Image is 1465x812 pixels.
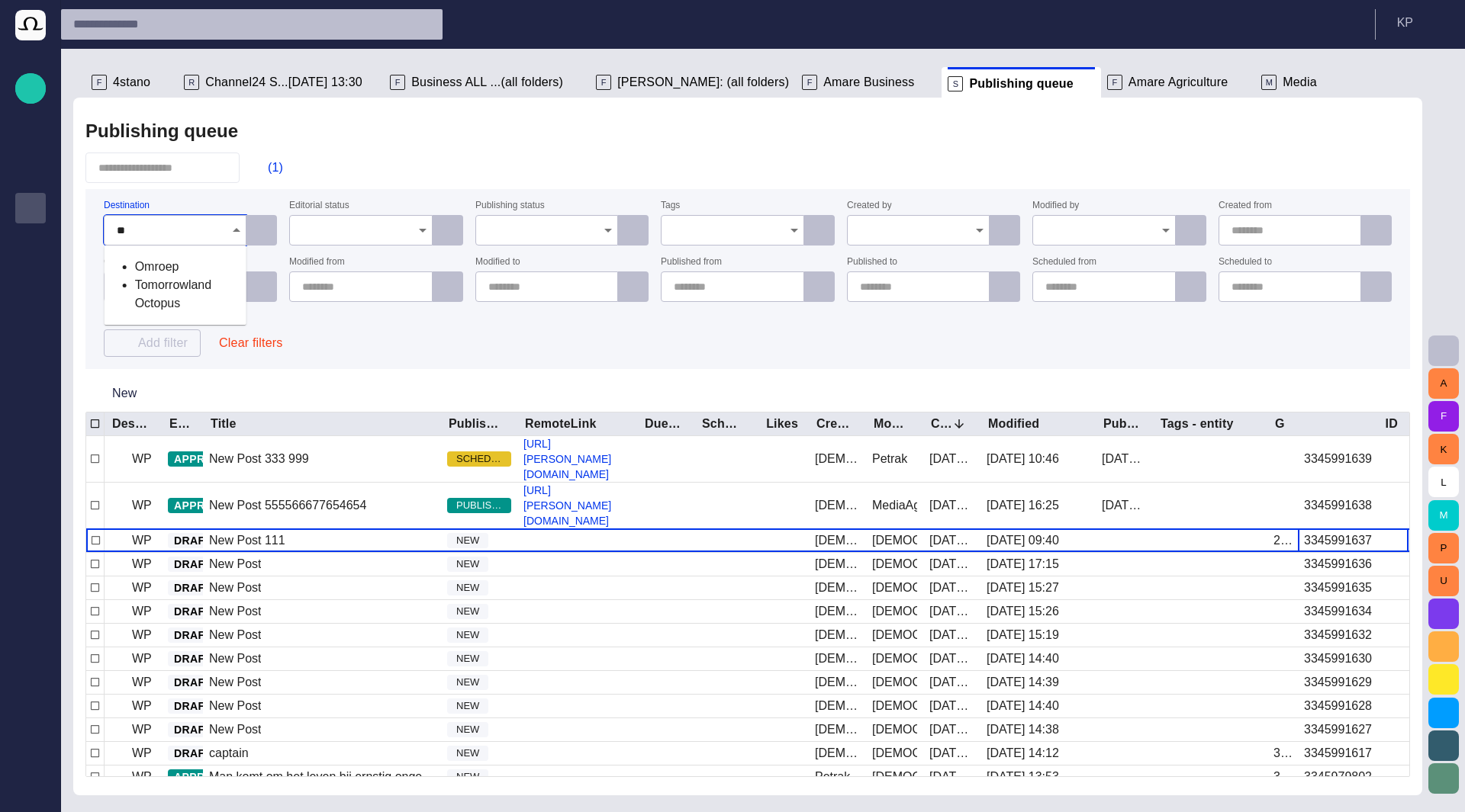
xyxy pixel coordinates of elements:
[21,229,40,248] span: Publishing queue KKK
[132,650,152,668] p: WP
[517,483,637,528] a: [URL][PERSON_NAME][DOMAIN_NAME]
[1428,467,1459,497] button: L
[475,201,545,211] label: Publishing status
[447,604,488,619] span: NEW
[15,437,46,467] div: [PERSON_NAME]'s media (playout)
[135,276,246,313] div: Tomorrowland Octopus
[207,329,295,357] button: Clear filters
[1397,14,1413,32] p: K P
[872,532,917,549] div: Vedra
[987,745,1059,762] div: 10/1 14:12
[1273,745,1292,762] div: 3345991503
[847,257,897,268] label: Published to
[21,351,40,370] span: CREW
[21,321,40,336] p: Administration
[168,651,233,666] button: DRAFT
[987,721,1059,738] div: 10/1 14:38
[447,675,488,690] span: NEW
[209,603,261,620] div: New Post
[21,504,40,519] p: Social Media
[21,473,40,492] span: My OctopusX
[168,722,233,737] button: DRAFT
[872,497,917,514] div: MediaAgent
[15,193,46,223] div: Publishing queue
[987,650,1059,667] div: 10/1 14:40
[412,220,433,241] button: Open
[590,67,796,98] div: F[PERSON_NAME]: (all folders)
[802,75,817,90] p: F
[1304,745,1372,762] div: 3345991617
[205,75,362,90] span: Channel24 S...[DATE] 13:30
[1428,401,1459,432] button: F
[209,674,261,691] div: New Post
[246,154,290,181] button: (1)
[21,168,40,187] span: Story folders
[21,565,40,583] span: [URL][DOMAIN_NAME]
[929,579,974,596] div: 10/1 15:27
[209,650,261,667] div: New Post
[21,473,40,489] p: My OctopusX
[948,76,963,91] p: S
[1101,67,1255,98] div: FAmare Agriculture
[113,75,150,90] span: 4stano
[85,67,178,98] div: F4stano
[815,579,860,596] div: Vedra
[209,451,309,467] div: New Post 333 999
[872,721,917,738] div: Vedra
[168,451,258,467] button: APPROVED
[987,556,1059,573] div: 10/6 17:15
[21,382,40,400] span: Planning Process
[226,220,247,241] button: Close
[1219,257,1272,268] label: Scheduled to
[168,675,233,690] button: DRAFT
[1161,416,1234,432] div: Tags - entity
[1275,416,1286,432] div: Group
[209,532,285,549] div: New Post 111
[872,556,917,573] div: Vedra
[15,10,46,40] img: Octopus News Room
[815,698,860,714] div: Vedra
[169,416,191,432] div: Editorial status
[447,533,488,548] span: NEW
[447,627,488,643] span: NEW
[21,504,40,522] span: Social Media
[815,556,860,573] div: Vedra
[168,498,258,513] button: APPROVED
[209,721,261,738] div: New Post
[132,721,152,739] p: WP
[132,626,152,644] p: WP
[1103,416,1141,432] div: Published
[21,626,40,641] p: Octopus
[132,602,152,621] p: WP
[15,589,46,620] div: AI Assistant
[21,138,40,153] p: Rundowns
[209,579,261,596] div: New Post
[132,673,152,692] p: WP
[21,443,40,458] p: [PERSON_NAME]'s media (playout)
[929,532,974,549] div: 10/1 16:40
[1032,257,1096,268] label: Scheduled from
[21,168,40,184] p: Story folders
[931,416,968,432] div: Created
[289,201,349,211] label: Editorial status
[1304,721,1372,738] div: 3345991627
[929,721,974,738] div: 10/1 14:38
[168,604,233,619] button: DRAFT
[132,555,152,573] p: WP
[447,698,488,714] span: NEW
[475,257,520,268] label: Modified to
[104,201,150,211] label: Destination
[815,532,860,549] div: Vedra
[21,595,40,611] p: AI Assistant
[987,627,1059,644] div: 10/1 15:19
[1428,368,1459,399] button: A
[384,67,590,98] div: FBusiness ALL ...(all folders)
[447,746,488,761] span: NEW
[988,416,1039,432] div: Modified
[1283,75,1317,90] span: Media
[987,451,1059,467] div: 10/7 10:46
[796,67,942,98] div: FAmare Business
[21,138,40,156] span: Rundowns
[112,416,150,432] div: Destination
[929,497,974,514] div: 10/1 16:51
